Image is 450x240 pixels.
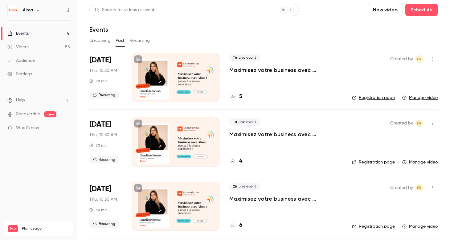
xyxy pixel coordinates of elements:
span: Created by [390,184,413,191]
span: What's new [16,125,39,131]
span: ER [417,55,421,63]
span: Live event [229,183,260,190]
span: Live event [229,54,260,61]
button: Schedule [405,4,438,16]
div: 30 min [89,79,108,84]
span: Help [16,97,25,104]
a: Maximisez votre business avec [PERSON_NAME] : passez à la vitesse supérieure ! [229,66,342,74]
span: Eric ROMER [415,120,423,127]
a: Manage video [402,95,438,101]
span: ER [417,120,421,127]
button: Upcoming [89,36,111,45]
span: Thu, 10:30 AM [89,132,117,138]
h4: 4 [239,157,242,165]
div: Sep 11 Thu, 10:30 AM (Europe/Paris) [89,53,122,102]
h1: Events [89,26,108,33]
div: Audience [7,57,35,64]
h4: 6 [239,221,242,230]
span: Plan usage [22,226,69,231]
a: Registration page [352,159,395,165]
div: Aug 28 Thu, 10:30 AM (Europe/Paris) [89,182,122,231]
h4: 5 [239,92,242,101]
div: 30 min [89,207,108,212]
div: Settings [7,71,32,77]
h6: Alma [23,7,33,13]
img: Alma [8,5,18,15]
a: 6 [229,221,242,230]
span: Recurring [89,92,119,99]
span: [DATE] [89,120,111,129]
span: Eric ROMER [415,55,423,63]
span: Recurring [89,220,119,228]
a: Maximisez votre business avec [PERSON_NAME] : passez à la vitesse supérieure ! [229,131,342,138]
a: 5 [229,92,242,101]
button: New video [368,4,403,16]
span: Created by [390,55,413,63]
li: help-dropdown-opener [7,97,70,104]
a: Manage video [402,159,438,165]
span: Recurring [89,156,119,163]
span: Thu, 10:30 AM [89,68,117,74]
button: Recurring [129,36,150,45]
span: [DATE] [89,184,111,194]
span: [DATE] [89,55,111,65]
span: Created by [390,120,413,127]
span: Pro [8,225,18,232]
a: Registration page [352,223,395,230]
iframe: Noticeable Trigger [62,125,70,131]
div: Search for videos or events [95,7,156,13]
span: ER [417,184,421,191]
span: Thu, 10:30 AM [89,196,117,203]
div: Sep 4 Thu, 10:30 AM (Europe/Paris) [89,117,122,166]
span: Eric ROMER [415,184,423,191]
a: Maximisez votre business avec [PERSON_NAME] : passez à la vitesse supérieure ! [229,195,342,203]
div: Videos [7,44,29,50]
a: 4 [229,157,242,165]
div: Events [7,30,29,37]
a: SpeakerHub [16,111,40,117]
button: Past [116,36,125,45]
span: new [44,111,56,117]
a: Manage video [402,223,438,230]
a: Registration page [352,95,395,101]
span: Live event [229,118,260,126]
div: 30 min [89,143,108,148]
